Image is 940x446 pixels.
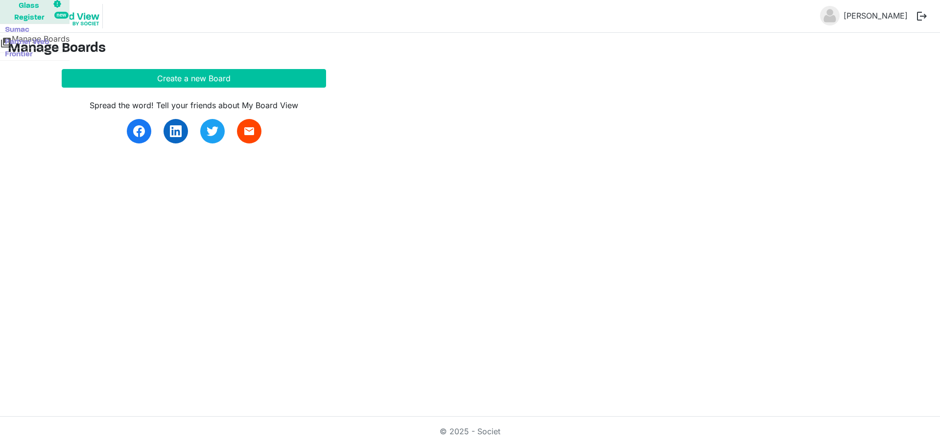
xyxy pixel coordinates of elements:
img: no-profile-picture.svg [820,6,840,25]
a: [PERSON_NAME] [840,6,912,25]
h3: Manage Boards [8,41,932,57]
img: twitter.svg [207,125,218,137]
a: email [237,119,261,143]
span: email [243,125,255,137]
button: logout [912,6,932,26]
a: © 2025 - Societ [440,426,500,436]
div: new [54,12,69,19]
img: linkedin.svg [170,125,182,137]
button: Create a new Board [62,69,326,88]
img: facebook.svg [133,125,145,137]
div: Spread the word! Tell your friends about My Board View [62,99,326,111]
